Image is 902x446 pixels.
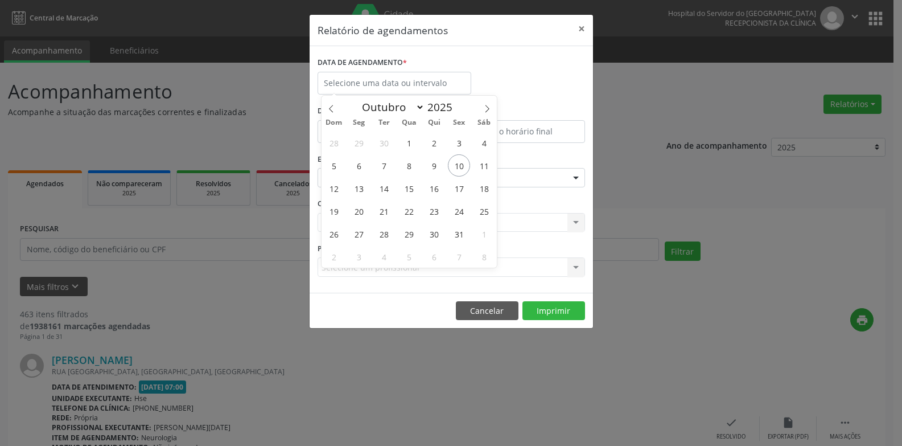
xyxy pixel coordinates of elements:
span: Outubro 22, 2025 [398,200,420,222]
label: ATÉ [454,103,585,120]
span: Dom [322,119,347,126]
span: Setembro 28, 2025 [323,132,345,154]
span: Setembro 30, 2025 [373,132,395,154]
h5: Relatório de agendamentos [318,23,448,38]
label: CLÍNICA [318,195,349,213]
span: Outubro 28, 2025 [373,223,395,245]
span: Novembro 3, 2025 [348,245,370,268]
span: Outubro 8, 2025 [398,154,420,177]
span: Outubro 14, 2025 [373,177,395,199]
span: Outubro 21, 2025 [373,200,395,222]
span: Outubro 6, 2025 [348,154,370,177]
label: PROFISSIONAL [318,240,369,257]
button: Imprimir [522,301,585,321]
span: Outubro 2, 2025 [423,132,445,154]
span: Outubro 16, 2025 [423,177,445,199]
span: Outubro 26, 2025 [323,223,345,245]
span: Novembro 8, 2025 [473,245,495,268]
span: Novembro 7, 2025 [448,245,470,268]
span: Outubro 30, 2025 [423,223,445,245]
span: Novembro 5, 2025 [398,245,420,268]
span: Outubro 19, 2025 [323,200,345,222]
input: Selecione uma data ou intervalo [318,72,471,95]
span: Outubro 11, 2025 [473,154,495,177]
span: Qui [422,119,447,126]
span: Ter [372,119,397,126]
span: Sex [447,119,472,126]
span: Outubro 23, 2025 [423,200,445,222]
input: Selecione o horário final [454,120,585,143]
span: Outubro 24, 2025 [448,200,470,222]
span: Outubro 20, 2025 [348,200,370,222]
span: Outubro 25, 2025 [473,200,495,222]
span: Novembro 1, 2025 [473,223,495,245]
input: Year [425,100,462,114]
span: Qua [397,119,422,126]
span: Outubro 15, 2025 [398,177,420,199]
span: Outubro 27, 2025 [348,223,370,245]
span: Outubro 1, 2025 [398,132,420,154]
label: De [318,103,448,120]
span: Novembro 2, 2025 [323,245,345,268]
label: ESPECIALIDADE [318,151,370,169]
span: Outubro 31, 2025 [448,223,470,245]
span: Outubro 5, 2025 [323,154,345,177]
span: Novembro 4, 2025 [373,245,395,268]
span: Outubro 9, 2025 [423,154,445,177]
span: Outubro 13, 2025 [348,177,370,199]
span: Outubro 29, 2025 [398,223,420,245]
select: Month [356,99,425,115]
span: Outubro 7, 2025 [373,154,395,177]
span: Outubro 12, 2025 [323,177,345,199]
input: Selecione o horário inicial [318,120,448,143]
span: Outubro 10, 2025 [448,154,470,177]
span: Outubro 3, 2025 [448,132,470,154]
span: Outubro 17, 2025 [448,177,470,199]
button: Cancelar [456,301,518,321]
span: Seg [347,119,372,126]
span: Outubro 4, 2025 [473,132,495,154]
span: Sáb [472,119,497,126]
label: DATA DE AGENDAMENTO [318,54,407,72]
span: Outubro 18, 2025 [473,177,495,199]
span: Novembro 6, 2025 [423,245,445,268]
button: Close [570,15,593,43]
span: Setembro 29, 2025 [348,132,370,154]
